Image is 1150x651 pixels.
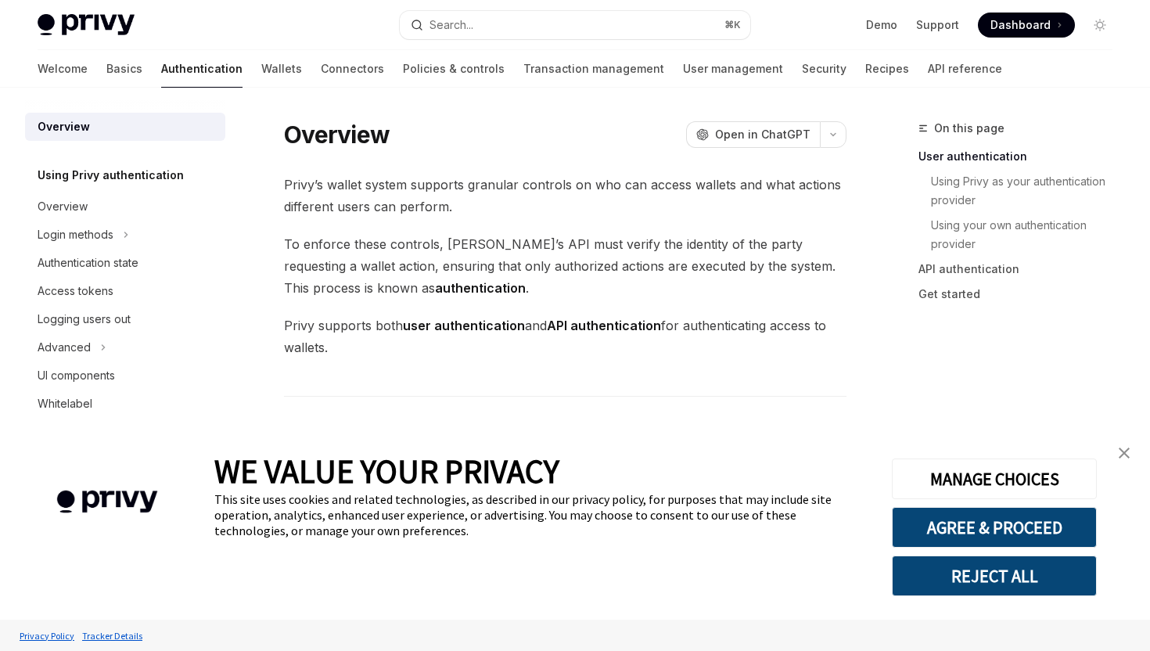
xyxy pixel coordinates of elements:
[321,50,384,88] a: Connectors
[25,192,225,221] a: Overview
[892,459,1097,499] button: MANAGE CHOICES
[25,361,225,390] a: UI components
[523,50,664,88] a: Transaction management
[23,468,191,536] img: company logo
[25,277,225,305] a: Access tokens
[866,17,897,33] a: Demo
[724,19,741,31] span: ⌘ K
[934,119,1004,138] span: On this page
[683,50,783,88] a: User management
[892,507,1097,548] button: AGREE & PROCEED
[931,213,1125,257] a: Using your own authentication provider
[161,50,243,88] a: Authentication
[78,622,146,649] a: Tracker Details
[865,50,909,88] a: Recipes
[261,50,302,88] a: Wallets
[403,50,505,88] a: Policies & controls
[284,315,846,358] span: Privy supports both and for authenticating access to wallets.
[214,451,559,491] span: WE VALUE YOUR PRIVACY
[16,622,78,649] a: Privacy Policy
[802,50,846,88] a: Security
[892,556,1097,596] button: REJECT ALL
[1119,448,1130,459] img: close banner
[38,225,113,244] div: Login methods
[1109,437,1140,469] a: close banner
[928,50,1002,88] a: API reference
[990,17,1051,33] span: Dashboard
[403,318,525,333] strong: user authentication
[284,120,390,149] h1: Overview
[38,310,131,329] div: Logging users out
[38,197,88,216] div: Overview
[686,121,820,148] button: Open in ChatGPT
[284,174,846,218] span: Privy’s wallet system supports granular controls on who can access wallets and what actions diffe...
[429,16,473,34] div: Search...
[38,50,88,88] a: Welcome
[214,491,868,538] div: This site uses cookies and related technologies, as described in our privacy policy, for purposes...
[38,394,92,413] div: Whitelabel
[978,13,1075,38] a: Dashboard
[284,233,846,299] span: To enforce these controls, [PERSON_NAME]’s API must verify the identity of the party requesting a...
[25,305,225,333] a: Logging users out
[38,117,90,136] div: Overview
[25,249,225,277] a: Authentication state
[38,366,115,385] div: UI components
[435,280,526,296] strong: authentication
[715,127,810,142] span: Open in ChatGPT
[918,144,1125,169] a: User authentication
[38,14,135,36] img: light logo
[25,113,225,141] a: Overview
[38,166,184,185] h5: Using Privy authentication
[38,282,113,300] div: Access tokens
[931,169,1125,213] a: Using Privy as your authentication provider
[1087,13,1112,38] button: Toggle dark mode
[918,282,1125,307] a: Get started
[25,390,225,418] a: Whitelabel
[38,338,91,357] div: Advanced
[916,17,959,33] a: Support
[400,11,749,39] button: Search...⌘K
[547,318,661,333] strong: API authentication
[918,257,1125,282] a: API authentication
[106,50,142,88] a: Basics
[38,254,138,272] div: Authentication state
